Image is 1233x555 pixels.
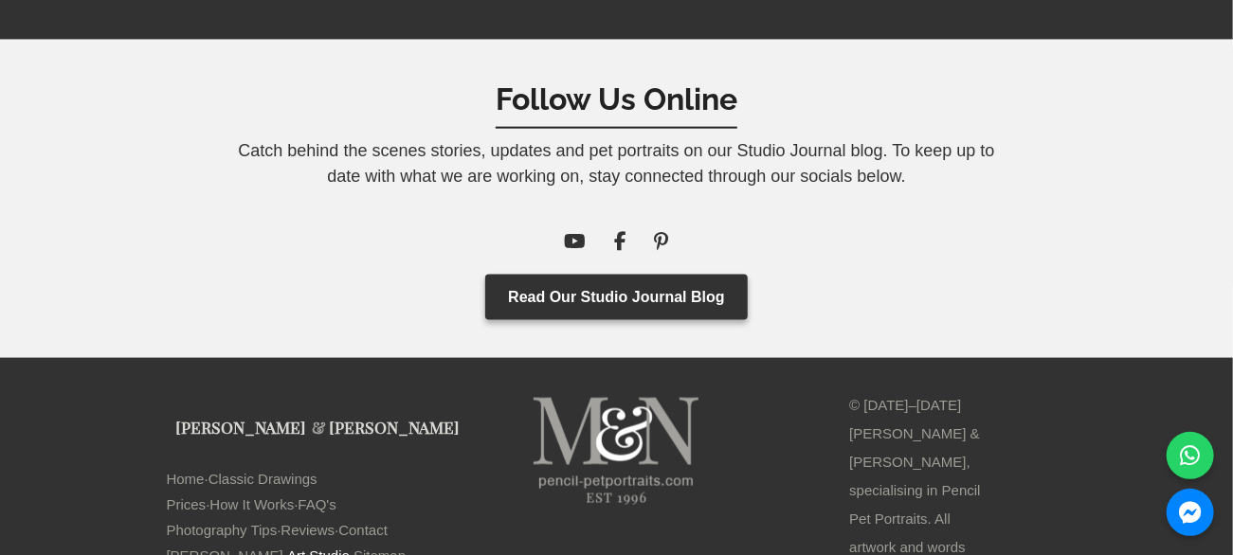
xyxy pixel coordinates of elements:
span: & [307,416,330,439]
a: WhatsApp [1167,432,1214,479]
a: Pinterest [655,231,669,252]
p: Catch behind the scenes stories, updates and pet portraits on our Studio Journal blog. To keep up... [190,138,1043,189]
a: Classic Drawings [209,466,317,492]
a: Read Our Studio Journal Blog [485,275,747,320]
a: Facebook [614,231,632,252]
a: Reviews [281,517,335,543]
a: Contact [338,517,388,543]
a: Photography Tips [167,517,278,543]
p: [PERSON_NAME] [PERSON_NAME] [167,408,527,447]
a: YouTube [564,231,591,252]
a: Home [167,466,205,492]
img: pet portraits [531,391,700,507]
h6: Follow Us Online [496,81,737,129]
a: Prices [167,492,207,517]
a: How It Works [209,492,294,517]
a: Messenger [1167,489,1214,536]
a: FAQ's [298,492,335,517]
